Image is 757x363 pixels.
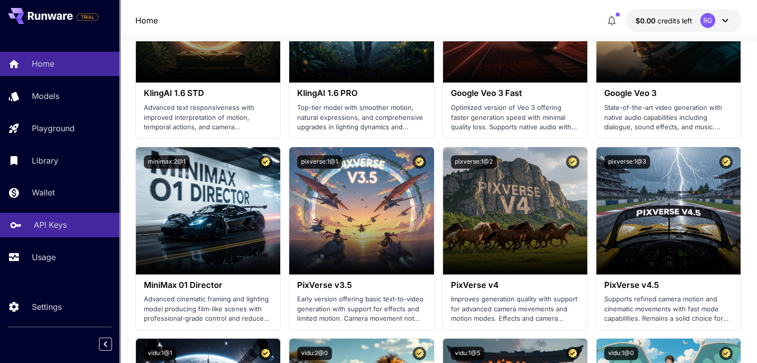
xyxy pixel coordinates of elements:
h3: KlingAI 1.6 PRO [297,89,426,98]
button: vidu:1@5 [451,347,484,360]
nav: breadcrumb [135,14,158,26]
p: Usage [32,251,56,263]
p: Advanced cinematic framing and lighting model producing film-like scenes with professional-grade ... [144,294,272,324]
button: Certified Model – Vetted for best performance and includes a commercial license. [413,347,426,360]
p: Home [32,58,54,70]
button: $0.00RG [626,9,741,32]
p: Early version offering basic text-to-video generation with support for effects and limited motion... [297,294,426,324]
img: alt [136,147,280,274]
h3: PixVerse v4 [451,280,579,290]
p: Optimized version of Veo 3 offering faster generation speed with minimal quality loss. Supports n... [451,103,579,132]
button: Certified Model – Vetted for best performance and includes a commercial license. [719,155,733,169]
button: Certified Model – Vetted for best performance and includes a commercial license. [259,347,272,360]
button: Collapse sidebar [99,338,112,351]
button: minimax:2@1 [144,155,190,169]
button: vidu:1@1 [144,347,176,360]
p: Advanced text responsiveness with improved interpretation of motion, temporal actions, and camera... [144,103,272,132]
p: Settings [32,301,62,313]
button: vidu:1@0 [604,347,638,360]
span: credits left [657,16,692,25]
p: Models [32,90,59,102]
span: Add your payment card to enable full platform functionality. [77,11,99,23]
a: Home [135,14,158,26]
p: Wallet [32,186,55,198]
h3: Google Veo 3 Fast [451,89,579,98]
button: pixverse:1@1 [297,155,342,169]
span: $0.00 [636,16,657,25]
button: Certified Model – Vetted for best performance and includes a commercial license. [566,155,579,169]
h3: PixVerse v3.5 [297,280,426,290]
img: alt [596,147,741,274]
h3: MiniMax 01 Director [144,280,272,290]
p: Playground [32,122,75,134]
p: Top-tier model with smoother motion, natural expressions, and comprehensive upgrades in lighting ... [297,103,426,132]
h3: KlingAI 1.6 STD [144,89,272,98]
div: $0.00 [636,15,692,26]
span: TRIAL [77,13,98,21]
div: RG [700,13,715,28]
h3: PixVerse v4.5 [604,280,733,290]
button: vidu:2@0 [297,347,332,360]
img: alt [443,147,587,274]
button: Certified Model – Vetted for best performance and includes a commercial license. [719,347,733,360]
button: Certified Model – Vetted for best performance and includes a commercial license. [566,347,579,360]
button: pixverse:1@3 [604,155,650,169]
p: Supports refined camera motion and cinematic movements with fast mode capabilities. Remains a sol... [604,294,733,324]
button: Certified Model – Vetted for best performance and includes a commercial license. [259,155,272,169]
img: alt [289,147,433,274]
div: Collapse sidebar [107,335,119,353]
p: API Keys [34,219,67,231]
p: Library [32,155,58,167]
p: State-of-the-art video generation with native audio capabilities including dialogue, sound effect... [604,103,733,132]
button: Certified Model – Vetted for best performance and includes a commercial license. [413,155,426,169]
button: pixverse:1@2 [451,155,497,169]
h3: Google Veo 3 [604,89,733,98]
p: Improves generation quality with support for advanced camera movements and motion modes. Effects ... [451,294,579,324]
